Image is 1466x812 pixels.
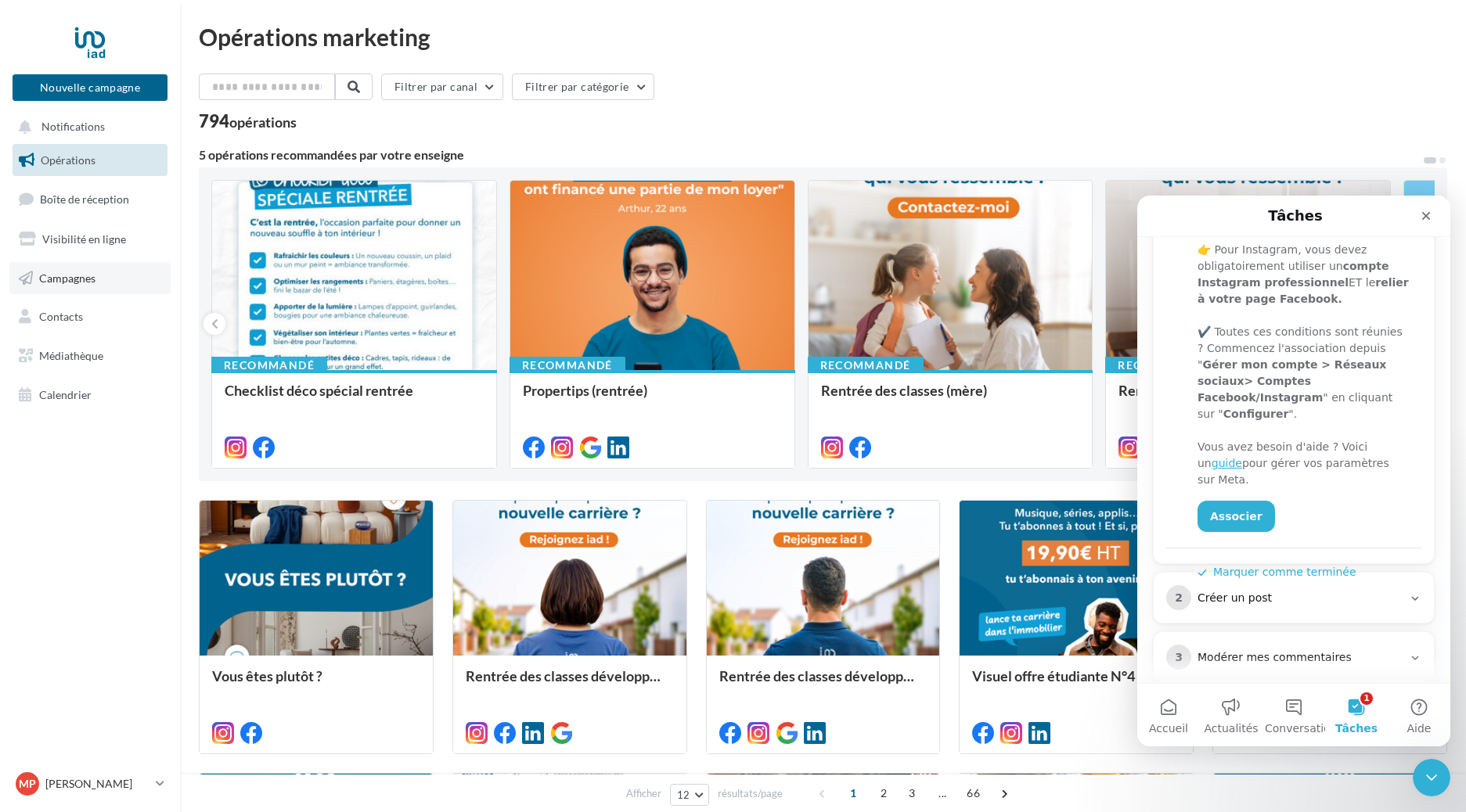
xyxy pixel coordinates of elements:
span: 12 [677,789,690,801]
iframe: Intercom live chat [1137,196,1450,746]
a: Boîte de réception [9,182,171,216]
div: Recommandé [808,357,924,374]
div: opérations [229,115,297,129]
iframe: Intercom live chat [1413,759,1450,796]
a: Visibilité en ligne [9,223,171,256]
a: Calendrier [9,379,171,411]
span: 3 [899,781,924,806]
span: MP [19,776,36,792]
span: 2 [871,781,896,806]
span: ... [930,781,955,806]
div: Propertips (rentrée) [523,383,782,414]
span: résultats/page [718,786,783,801]
span: Calendrier [39,388,92,401]
button: Filtrer par catégorie [512,74,654,100]
div: Rentrée des classes (père) [1118,383,1378,414]
div: Recommandé [211,357,327,374]
span: Campagnes [39,271,95,284]
div: Recommandé [510,357,625,374]
div: Rentrée des classes développement (conseiller) [719,668,928,699]
div: Rentrée des classes développement (conseillère) [466,668,674,699]
span: 66 [960,781,986,806]
a: Campagnes [9,262,171,295]
span: Visibilité en ligne [42,232,126,246]
div: 794 [199,113,297,130]
button: 12 [670,784,710,806]
div: Checklist déco spécial rentrée [225,383,484,414]
span: Opérations [41,153,95,167]
span: 1 [841,781,866,806]
div: Vous êtes plutôt ? [212,668,420,699]
span: Boîte de réception [40,192,129,206]
a: MP [PERSON_NAME] [13,769,167,799]
p: [PERSON_NAME] [45,776,149,792]
div: Rentrée des classes (mère) [821,383,1080,414]
span: Afficher [626,786,661,801]
a: Opérations [9,144,171,177]
span: Contacts [39,310,83,323]
div: Opérations marketing [199,25,1447,49]
span: Médiathèque [39,349,103,362]
a: Médiathèque [9,340,171,372]
a: Contacts [9,300,171,333]
button: Filtrer par canal [381,74,503,100]
span: Notifications [41,120,105,134]
div: Visuel offre étudiante N°4 [972,668,1180,699]
button: Nouvelle campagne [13,74,167,101]
div: Recommandé [1105,357,1221,374]
div: 5 opérations recommandées par votre enseigne [199,149,1422,161]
